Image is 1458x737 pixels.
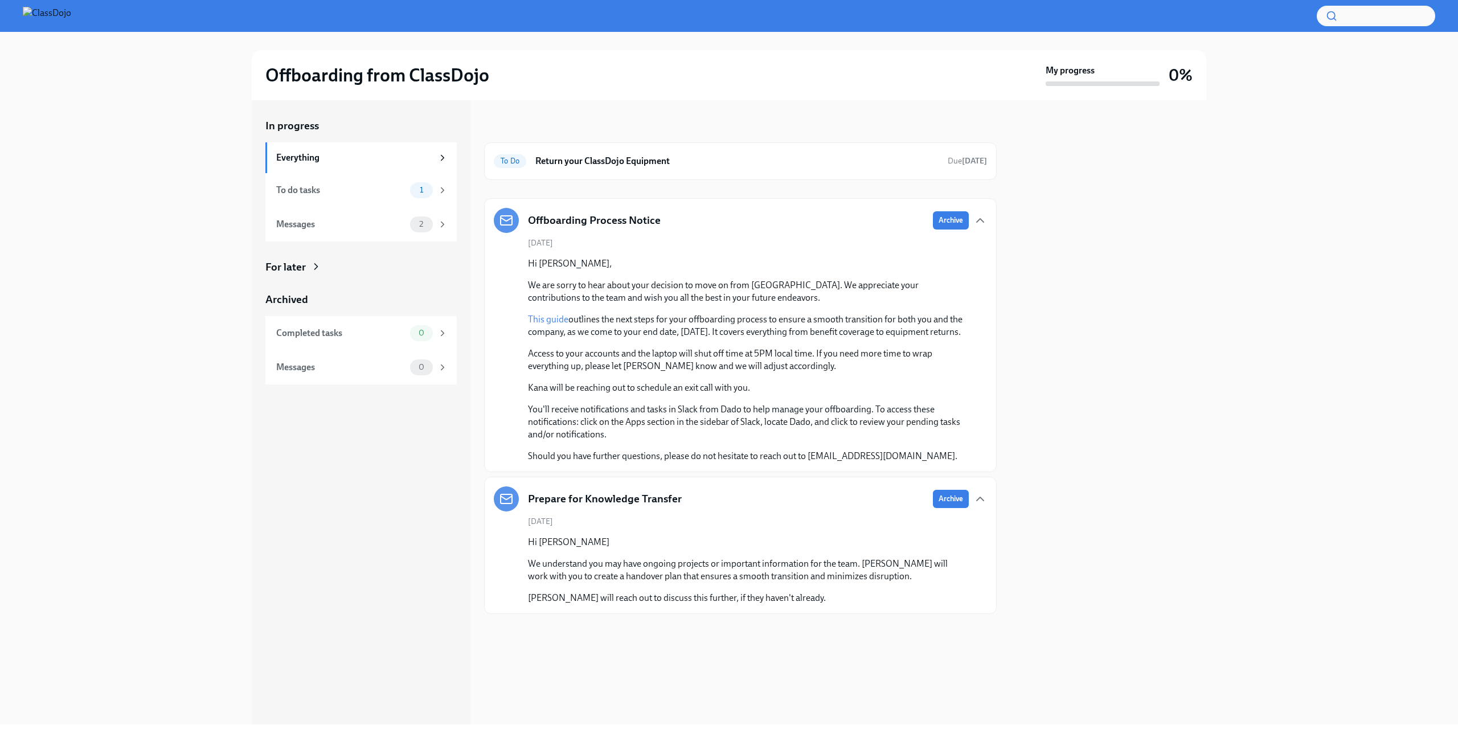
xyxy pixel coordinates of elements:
[528,536,969,548] p: Hi [PERSON_NAME]
[528,516,553,527] span: [DATE]
[276,327,406,339] div: Completed tasks
[939,493,963,505] span: Archive
[484,118,538,133] div: In progress
[412,363,431,371] span: 0
[265,260,306,275] div: For later
[276,218,406,231] div: Messages
[265,173,457,207] a: To do tasks1
[265,64,489,87] h2: Offboarding from ClassDojo
[962,156,987,166] strong: [DATE]
[528,213,661,228] h5: Offboarding Process Notice
[494,157,526,165] span: To Do
[276,361,406,374] div: Messages
[528,558,969,583] p: We understand you may have ongoing projects or important information for the team. [PERSON_NAME] ...
[939,215,963,226] span: Archive
[265,292,457,307] a: Archived
[413,186,430,194] span: 1
[528,238,553,248] span: [DATE]
[265,142,457,173] a: Everything
[528,279,969,304] p: We are sorry to hear about your decision to move on from [GEOGRAPHIC_DATA]. We appreciate your co...
[265,118,457,133] a: In progress
[528,492,682,506] h5: Prepare for Knowledge Transfer
[528,257,969,270] p: Hi [PERSON_NAME],
[528,403,969,441] p: You'll receive notifications and tasks in Slack from Dado to help manage your offboarding. To acc...
[948,155,987,166] span: August 24th, 2025 12:00
[412,220,430,228] span: 2
[535,155,939,167] h6: Return your ClassDojo Equipment
[265,350,457,384] a: Messages0
[528,450,969,462] p: Should you have further questions, please do not hesitate to reach out to [EMAIL_ADDRESS][DOMAIN_...
[1046,64,1095,77] strong: My progress
[265,207,457,241] a: Messages2
[1169,65,1193,85] h3: 0%
[528,347,969,372] p: Access to your accounts and the laptop will shut off time at 5PM local time. If you need more tim...
[528,313,969,338] p: outlines the next steps for your offboarding process to ensure a smooth transition for both you a...
[265,316,457,350] a: Completed tasks0
[933,490,969,508] button: Archive
[528,592,969,604] p: [PERSON_NAME] will reach out to discuss this further, if they haven't already.
[412,329,431,337] span: 0
[23,7,71,25] img: ClassDojo
[528,382,969,394] p: Kana will be reaching out to schedule an exit call with you.
[948,156,987,166] span: Due
[933,211,969,230] button: Archive
[276,184,406,196] div: To do tasks
[494,152,987,170] a: To DoReturn your ClassDojo EquipmentDue[DATE]
[528,314,568,325] a: This guide
[265,260,457,275] a: For later
[276,152,433,164] div: Everything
